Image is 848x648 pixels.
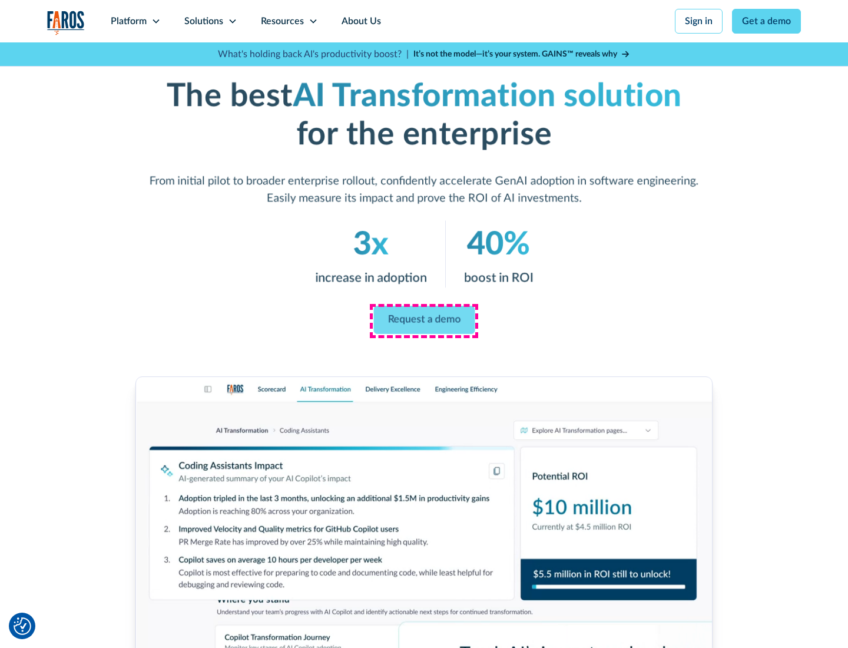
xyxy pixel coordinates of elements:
[373,306,475,335] a: Request a demo
[218,47,409,61] p: What's holding back AI's productivity boost? |
[315,269,426,287] p: increase in adoption
[111,14,147,28] div: Platform
[150,173,699,207] p: From initial pilot to broader enterprise rollout, confidently accelerate GenAI adoption in softwa...
[261,14,304,28] div: Resources
[296,119,552,151] strong: for the enterprise
[184,14,223,28] div: Solutions
[467,229,530,260] em: 40%
[732,9,801,34] a: Get a demo
[166,80,293,112] strong: The best
[464,269,534,287] p: boost in ROI
[413,50,617,58] strong: It’s not the model—it’s your system. GAINS™ reveals why
[413,48,630,61] a: It’s not the model—it’s your system. GAINS™ reveals why
[293,80,682,112] em: AI Transformation solution
[675,9,723,34] a: Sign in
[47,11,85,35] a: home
[14,617,31,635] img: Revisit consent button
[353,229,389,260] em: 3x
[47,11,85,35] img: Logo of the analytics and reporting company Faros.
[14,617,31,635] button: Cookie Settings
